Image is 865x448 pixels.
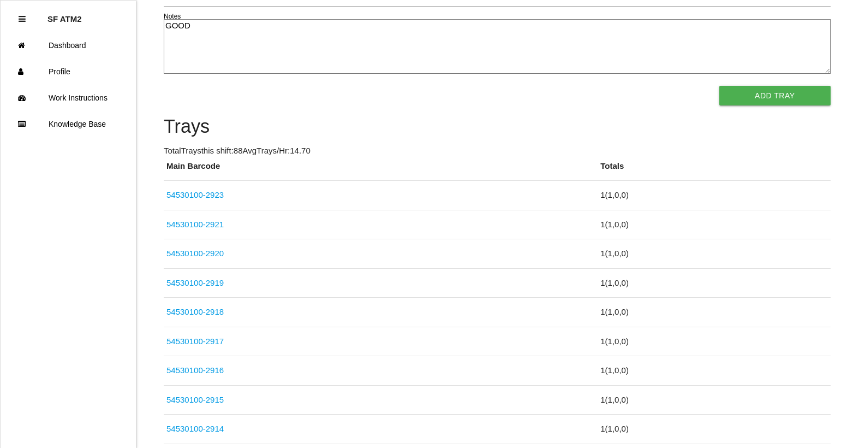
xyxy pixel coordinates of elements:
[166,307,224,316] a: 54530100-2918
[164,145,831,157] p: Total Trays this shift: 88 Avg Trays /Hr: 14.70
[166,190,224,199] a: 54530100-2923
[1,85,136,111] a: Work Instructions
[598,356,830,386] td: 1 ( 1 , 0 , 0 )
[719,86,831,105] button: Add Tray
[166,424,224,433] a: 54530100-2914
[1,32,136,58] a: Dashboard
[598,298,830,327] td: 1 ( 1 , 0 , 0 )
[1,111,136,137] a: Knowledge Base
[19,6,26,32] div: Close
[598,239,830,269] td: 1 ( 1 , 0 , 0 )
[598,415,830,444] td: 1 ( 1 , 0 , 0 )
[166,278,224,287] a: 54530100-2919
[166,395,224,404] a: 54530100-2915
[164,11,181,21] label: Notes
[166,337,224,346] a: 54530100-2917
[166,249,224,258] a: 54530100-2920
[166,366,224,375] a: 54530100-2916
[1,58,136,85] a: Profile
[598,268,830,298] td: 1 ( 1 , 0 , 0 )
[598,160,830,181] th: Totals
[47,6,82,23] p: SF ATM2
[166,220,224,229] a: 54530100-2921
[598,210,830,239] td: 1 ( 1 , 0 , 0 )
[598,327,830,356] td: 1 ( 1 , 0 , 0 )
[598,385,830,415] td: 1 ( 1 , 0 , 0 )
[598,181,830,210] td: 1 ( 1 , 0 , 0 )
[164,116,831,137] h4: Trays
[164,160,598,181] th: Main Barcode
